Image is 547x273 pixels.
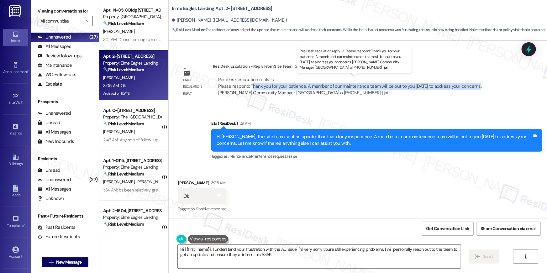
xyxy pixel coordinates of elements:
[38,176,71,183] div: Unanswered
[40,16,83,26] input: All communities
[31,213,99,219] div: Past + Future Residents
[238,120,250,127] div: 1:21 AM
[477,222,541,236] button: Share Conversation via email
[103,171,144,177] strong: 🔧 Risk Level: Medium
[103,90,162,97] div: Archived on [DATE]
[86,18,89,24] i: 
[88,175,99,185] div: (27)
[103,164,161,171] div: Property: Elme Eagles Landing
[136,179,168,185] span: [PERSON_NAME]
[24,223,25,227] span: •
[38,234,80,240] div: Future Residents
[469,249,499,264] button: Send
[22,130,23,134] span: •
[38,110,71,117] div: Unanswered
[103,179,136,185] span: [PERSON_NAME]
[3,29,28,46] a: Inbox
[31,98,99,105] div: Prospects
[3,244,28,261] a: Account
[3,183,28,200] a: Leads
[38,81,62,87] div: Escalate
[38,167,60,174] div: Unread
[3,152,28,169] a: Buildings
[38,186,71,192] div: All Messages
[56,259,82,265] span: New Message
[172,27,546,33] span: : The resident acknowledged the update that maintenance will address their concerns. While the in...
[31,155,99,162] div: Residents
[251,154,287,159] span: Maintenance request ,
[38,43,71,50] div: All Messages
[38,53,82,59] div: Review follow-ups
[103,67,144,72] strong: 🔧 Risk Level: Medium
[3,214,28,231] a: Templates •
[28,69,29,73] span: •
[103,107,161,114] div: Apt. C~[STREET_ADDRESS]
[172,17,287,24] div: [PERSON_NAME]. ([EMAIL_ADDRESS][DOMAIN_NAME])
[292,63,309,70] div: 12:26 AM
[103,60,161,66] div: Property: Elme Eagles Landing
[183,77,208,97] div: Email escalation reply
[88,32,99,42] div: (27)
[178,245,461,268] textarea: Hi {{first_name}}, I understand your frustration with the AC issue. I'm very sorry you're still e...
[103,13,161,20] div: Property: [GEOGRAPHIC_DATA]
[42,257,88,267] button: New Message
[483,253,492,260] span: Send
[38,119,60,126] div: Unread
[422,222,473,236] button: Get Conversation Link
[178,204,226,213] div: Tagged as:
[103,83,126,88] div: 3:05 AM: Ok
[172,5,272,12] b: Elme Eagles Landing: Apt. 2~[STREET_ADDRESS]
[103,114,161,120] div: Property: The [GEOGRAPHIC_DATA]
[218,76,481,96] div: ResiDesk escalation reply -> Please respond: Thank you for your patience. A member of our mainten...
[426,225,469,232] span: Get Conversation Link
[9,5,22,17] img: ResiDesk Logo
[103,221,144,227] strong: 🔧 Risk Level: Medium
[103,129,134,134] span: [PERSON_NAME]
[23,99,24,104] span: •
[103,137,158,143] div: 2:47 AM: Any sort of follow-up
[38,224,76,231] div: Past Residents
[476,254,480,259] i: 
[211,120,542,129] div: Ella (ResiDesk)
[103,21,144,26] strong: 🔧 Risk Level: Medium
[287,154,297,159] span: Praise
[103,53,161,60] div: Apt. 2~[STREET_ADDRESS]
[213,63,509,72] div: ResiDesk Escalation - Reply From Site Team
[523,254,528,259] i: 
[38,195,64,202] div: Unknown
[103,7,161,13] div: Apt. 14~85, 8 Bldg [STREET_ADDRESS]
[3,91,28,108] a: Site Visit •
[38,129,71,135] div: All Messages
[103,157,161,164] div: Apt. 1~0115, [STREET_ADDRESS]
[38,34,71,40] div: Unanswered
[38,138,74,145] div: New Inbounds
[38,6,93,16] label: Viewing conversations for
[300,49,409,70] p: ResiDesk escalation reply -> Please respond: Thank you for your patience. A member of our mainten...
[103,207,161,214] div: Apt. 2~1504, [STREET_ADDRESS]
[183,193,189,200] div: Ok
[103,121,144,127] strong: 🔧 Risk Level: Medium
[172,27,205,32] strong: 🔧 Risk Level: Medium
[209,180,225,186] div: 3:05 AM
[38,62,72,69] div: Maintenance
[3,121,28,138] a: Insights •
[211,152,542,161] div: Tagged as:
[229,154,251,159] span: Maintenance ,
[103,37,216,42] div: 3:12 AM: Doesn't belong to me, please have it removed. Thanks
[103,29,134,34] span: [PERSON_NAME]
[103,214,161,221] div: Property: Elme Eagles Landing
[196,206,226,212] span: Positive response
[481,225,537,232] span: Share Conversation via email
[103,75,134,81] span: [PERSON_NAME]
[49,260,53,265] i: 
[217,134,532,147] div: Hi [PERSON_NAME], The site team sent an update: thank you for your patience. A member of our main...
[178,180,226,188] div: [PERSON_NAME]
[38,71,76,78] div: WO Follow-ups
